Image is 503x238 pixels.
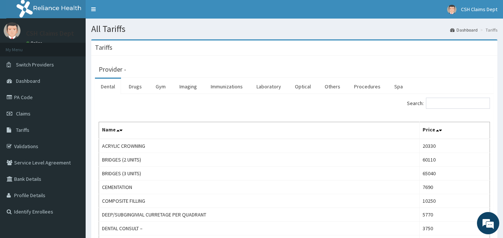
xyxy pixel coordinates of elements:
h1: All Tariffs [91,24,497,34]
td: 20330 [419,139,490,153]
td: DENTAL CONSULT – [99,222,420,235]
th: Price [419,122,490,139]
td: ACRYLIC CROWNING [99,139,420,153]
span: Claims [16,110,31,117]
td: 10250 [419,194,490,208]
input: Search: [426,98,490,109]
p: CSH Claims Dept [26,30,74,37]
span: Dashboard [16,78,40,84]
a: Spa [388,79,409,94]
a: Procedures [348,79,386,94]
a: Online [26,40,44,46]
img: User Image [447,5,456,14]
a: Optical [289,79,317,94]
td: DEEP/SUBGINGIVIAL CURRETAGE PER QUADRANT [99,208,420,222]
td: 65040 [419,167,490,180]
span: Tariffs [16,127,29,133]
a: Immunizations [205,79,249,94]
a: Gym [150,79,172,94]
span: CSH Claims Dept [461,6,497,13]
a: Drugs [123,79,148,94]
label: Search: [407,98,490,109]
td: COMPOSITE FILLING [99,194,420,208]
td: 5770 [419,208,490,222]
span: Switch Providers [16,61,54,68]
a: Dashboard [450,27,478,33]
td: BRIDGES (2 UNITS) [99,153,420,167]
a: Others [319,79,346,94]
td: BRIDGES (3 UNITS) [99,167,420,180]
td: 3750 [419,222,490,235]
td: 60110 [419,153,490,167]
img: User Image [4,22,20,39]
h3: Tariffs [95,44,112,51]
a: Laboratory [251,79,287,94]
a: Imaging [173,79,203,94]
td: CEMENTATION [99,180,420,194]
td: 7690 [419,180,490,194]
th: Name [99,122,420,139]
a: Dental [95,79,121,94]
h3: Provider - [99,66,126,73]
li: Tariffs [478,27,497,33]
